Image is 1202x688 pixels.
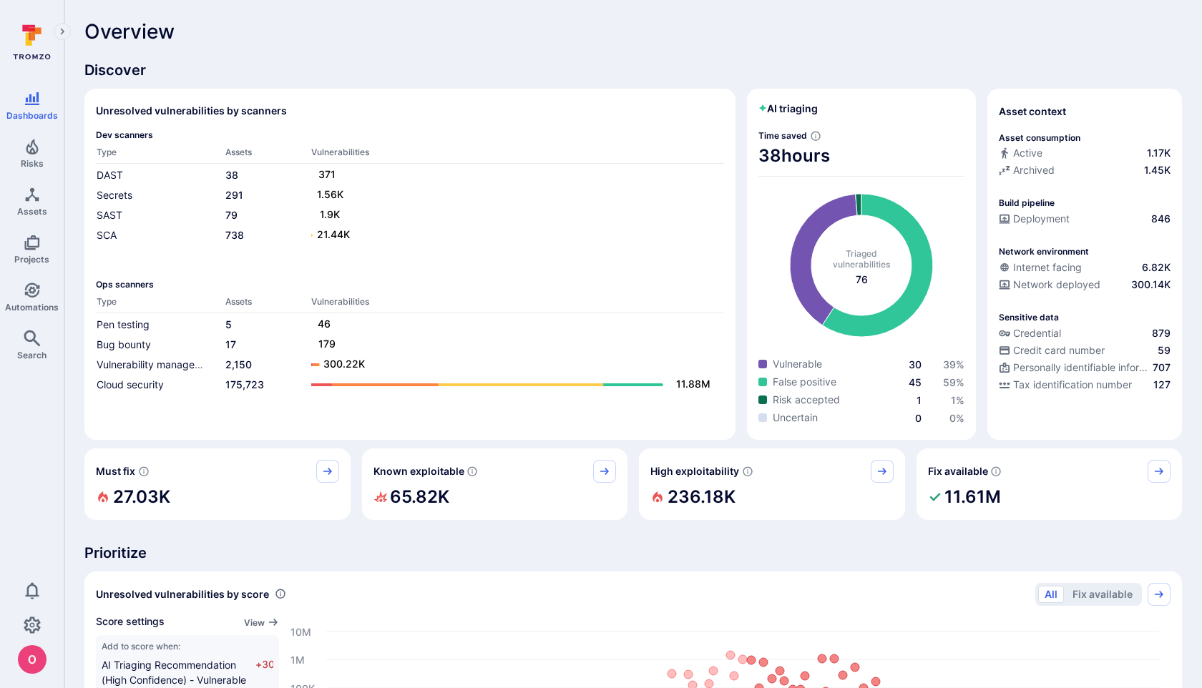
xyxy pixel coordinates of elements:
span: Credential [1013,326,1061,340]
span: Must fix [96,464,135,478]
div: Must fix [84,448,351,520]
a: Cloud security [97,378,164,390]
span: 59 % [943,376,964,388]
button: Fix available [1066,586,1139,603]
span: High exploitability [650,464,739,478]
div: Evidence that the asset is packaged and deployed somewhere [999,277,1171,295]
span: +30 [255,657,273,687]
a: 1% [951,394,964,406]
a: 0 [915,412,922,424]
a: 59% [943,376,964,388]
span: Uncertain [773,411,818,425]
svg: Vulnerabilities with fix available [990,466,1002,477]
a: 179 [311,336,710,353]
a: 17 [225,338,236,350]
span: Network deployed [1013,277,1100,292]
a: Personally identifiable information (PII)707 [999,360,1171,375]
h2: AI triaging [758,102,818,116]
span: total [856,272,868,287]
a: Archived1.45K [999,163,1171,177]
a: 5 [225,318,232,330]
a: Credit card number59 [999,343,1171,358]
div: Known exploitable [362,448,628,520]
th: Vulnerabilities [311,146,724,164]
span: Add to score when: [102,641,273,652]
text: 46 [318,318,331,330]
span: 846 [1151,212,1171,226]
svg: Confirmed exploitable by KEV [466,466,478,477]
div: Internet facing [999,260,1082,275]
span: Fix available [928,464,988,478]
span: Ops scanners [96,279,724,290]
span: Tax identification number [1013,378,1132,392]
th: Type [96,146,225,164]
th: Vulnerabilities [311,295,724,313]
a: Bug bounty [97,338,151,350]
span: Time saved [758,130,807,141]
span: Active [1013,146,1042,160]
span: Known exploitable [373,464,464,478]
a: Pen testing [97,318,150,330]
div: Code repository is archived [999,163,1171,180]
h2: 11.61M [944,483,1001,511]
text: 300.22K [323,358,365,370]
span: Internet facing [1013,260,1082,275]
button: All [1038,586,1064,603]
span: 1.17K [1147,146,1171,160]
div: Active [999,146,1042,160]
span: Overview [84,20,175,43]
span: 39 % [943,358,964,370]
text: 21.44K [317,228,350,240]
span: Automations [5,302,59,313]
span: 6.82K [1142,260,1171,275]
a: Vulnerability management [97,358,218,370]
h2: 236.18K [668,483,736,511]
span: Search [17,350,47,360]
span: 1 [917,394,922,406]
span: Triaged vulnerabilities [833,248,890,270]
text: 371 [318,168,336,180]
a: Active1.17K [999,146,1171,160]
a: 738 [225,229,244,241]
a: Credential879 [999,326,1171,340]
text: 11.88M [676,378,710,390]
a: 38 [225,169,238,181]
span: Archived [1013,163,1055,177]
a: 300.22K [311,356,710,373]
div: Evidence indicative of processing personally identifiable information [999,360,1171,378]
span: 127 [1153,378,1171,392]
a: 2,150 [225,358,252,370]
span: False positive [773,375,836,389]
th: Type [96,295,225,313]
a: 1.9K [311,207,710,224]
p: Network environment [999,246,1089,257]
span: Credit card number [1013,343,1105,358]
div: Evidence that an asset is internet facing [999,260,1171,277]
a: 39% [943,358,964,370]
div: High exploitability [639,448,905,520]
div: Evidence indicative of handling user or service credentials [999,326,1171,343]
span: Personally identifiable information (PII) [1013,360,1150,375]
text: 1M [290,653,305,665]
div: Tax identification number [999,378,1132,392]
text: 1.56K [317,188,343,200]
a: 11.88M [311,376,710,393]
button: View [244,617,279,628]
span: 707 [1153,360,1171,375]
span: 38 hours [758,144,964,167]
span: Prioritize [84,543,1182,563]
a: View [244,614,279,629]
div: Credit card number [999,343,1105,358]
h2: 27.03K [113,483,170,511]
th: Assets [225,146,311,164]
span: 0 % [949,412,964,424]
a: SCA [97,229,117,241]
a: Internet facing6.82K [999,260,1171,275]
svg: Risk score >=40 , missed SLA [138,466,150,477]
span: 1.45K [1144,163,1171,177]
span: Vulnerable [773,357,822,371]
span: Asset context [999,104,1066,119]
a: 79 [225,209,238,221]
span: Discover [84,60,1182,80]
span: Score settings [96,614,165,629]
